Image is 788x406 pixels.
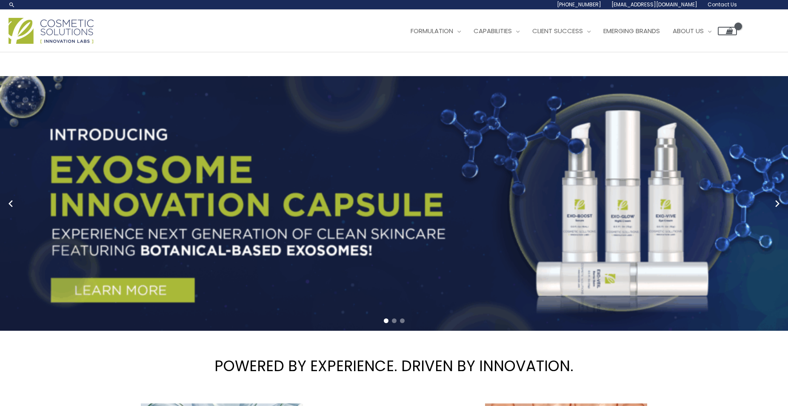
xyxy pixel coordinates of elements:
a: View Shopping Cart, empty [718,27,737,35]
button: Previous slide [4,197,17,210]
span: [EMAIL_ADDRESS][DOMAIN_NAME] [611,1,697,8]
button: Next slide [771,197,784,210]
a: Search icon link [9,1,15,8]
span: Formulation [411,26,453,35]
a: Emerging Brands [597,18,666,44]
a: Capabilities [467,18,526,44]
span: Go to slide 1 [384,318,388,323]
a: Client Success [526,18,597,44]
span: Capabilities [474,26,512,35]
span: Go to slide 3 [400,318,405,323]
span: Go to slide 2 [392,318,397,323]
a: Formulation [404,18,467,44]
span: About Us [673,26,704,35]
nav: Site Navigation [398,18,737,44]
span: [PHONE_NUMBER] [557,1,601,8]
span: Emerging Brands [603,26,660,35]
a: About Us [666,18,718,44]
span: Client Success [532,26,583,35]
span: Contact Us [708,1,737,8]
img: Cosmetic Solutions Logo [9,18,94,44]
